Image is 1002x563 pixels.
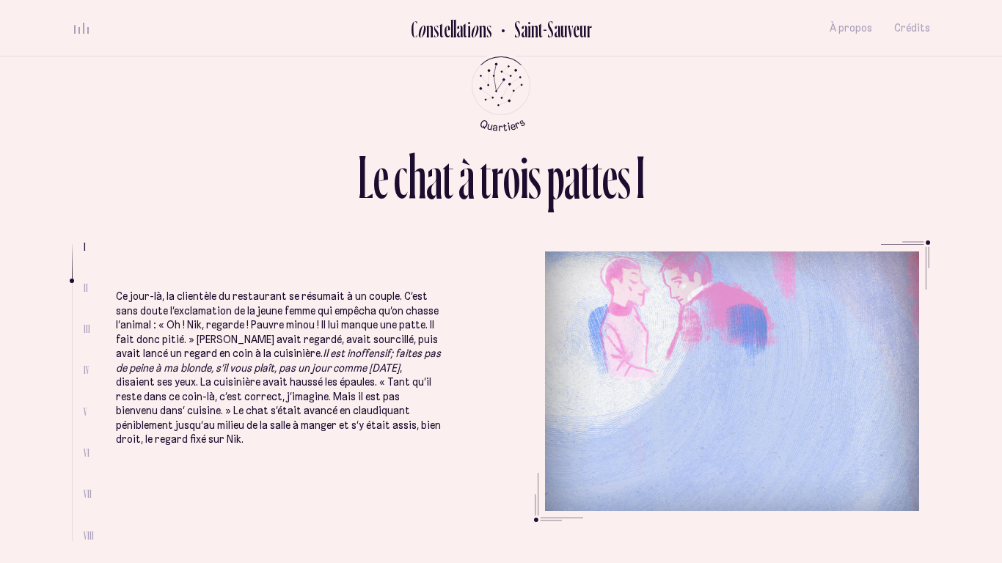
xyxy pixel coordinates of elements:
[467,17,471,41] div: i
[358,147,373,207] div: L
[478,115,527,133] tspan: Quartiers
[84,364,89,376] span: IV
[830,22,872,34] span: À propos
[480,147,491,207] div: t
[492,16,592,40] button: Retour au Quartier
[84,405,87,418] span: V
[453,17,456,41] div: l
[636,147,645,207] div: I
[408,147,426,207] div: h
[450,17,453,41] div: l
[84,240,86,253] span: I
[546,147,564,207] div: p
[417,17,426,41] div: o
[84,529,94,542] span: VIII
[580,147,591,207] div: t
[411,17,417,41] div: C
[439,17,444,41] div: t
[491,147,503,207] div: r
[479,17,486,41] div: n
[456,17,463,41] div: a
[503,147,520,207] div: o
[84,446,89,459] span: VI
[470,17,479,41] div: o
[486,17,492,41] div: s
[84,487,92,500] span: VII
[894,22,930,34] span: Crédits
[394,147,408,207] div: c
[528,147,541,207] div: s
[503,17,592,41] h2: Saint-Sauveur
[426,17,434,41] div: n
[116,347,441,375] em: Il est inoffensif; faites pas de peine à ma blonde, s’il vous plaît, pas un jour comme [DATE]
[373,147,389,207] div: e
[434,17,439,41] div: s
[426,147,442,207] div: a
[591,147,602,207] div: t
[72,21,91,36] button: volume audio
[463,17,467,41] div: t
[458,147,475,207] div: à
[444,17,450,41] div: e
[520,147,528,207] div: i
[84,323,90,335] span: III
[84,281,88,294] span: II
[830,11,872,45] button: À propos
[458,56,544,132] button: Retour au menu principal
[116,290,442,447] p: Ce jour-là, la clientèle du restaurant se résumait à un couple. C’est sans doute l’exclamation de...
[602,147,618,207] div: e
[618,147,631,207] div: s
[564,147,580,207] div: a
[894,11,930,45] button: Crédits
[442,147,453,207] div: t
